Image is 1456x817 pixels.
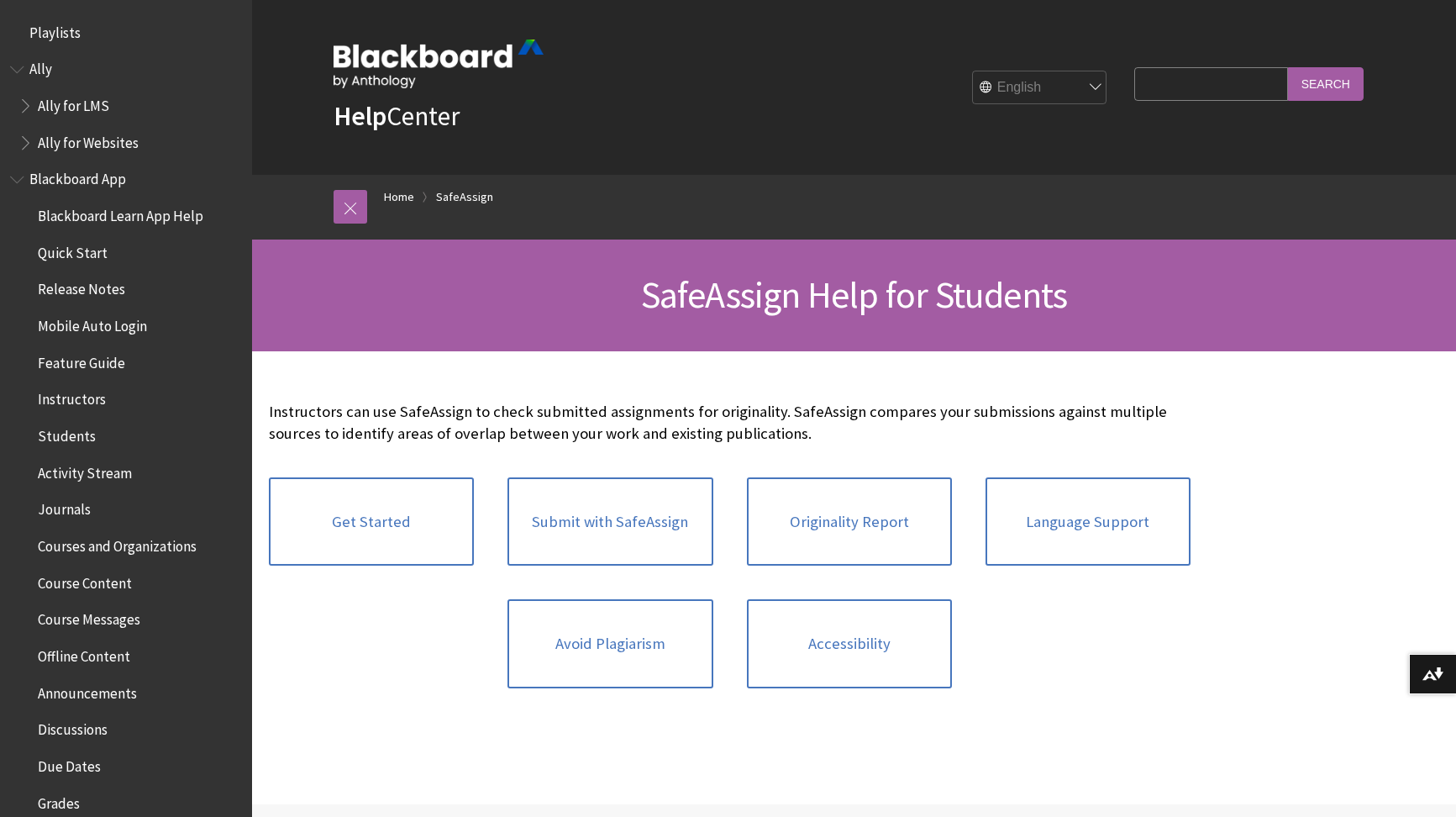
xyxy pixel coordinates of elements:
[269,477,474,567] a: Get Started
[507,477,712,567] a: Submit with SafeAssign
[507,599,712,688] a: Avoid Plagiarism
[38,752,101,775] span: Due Dates
[38,276,125,298] span: Release Notes
[38,642,130,665] span: Offline Content
[38,569,132,592] span: Course Content
[1288,67,1364,100] input: Search
[38,679,137,702] span: Announcements
[38,715,108,738] span: Discussions
[38,532,197,555] span: Courses and Organizations
[747,599,952,688] a: Accessibility
[747,477,952,567] a: Originality Report
[38,312,147,335] span: Mobile Auto Login
[986,477,1191,567] a: Language Support
[38,129,139,151] span: Ally for Websites
[384,187,414,208] a: Home
[38,349,125,372] span: Feature Guide
[38,202,203,224] span: Blackboard Learn App Help
[334,99,386,133] strong: Help
[38,239,108,261] span: Quick Start
[38,496,91,519] span: Journals
[38,92,109,114] span: Ally for LMS
[38,422,96,445] span: Students
[38,789,80,812] span: Grades
[641,271,1068,318] span: SafeAssign Help for Students
[10,18,242,47] nav: Book outline for Playlists
[38,386,106,408] span: Instructors
[269,401,1191,445] p: Instructors can use SafeAssign to check submitted assignments for originality. SafeAssign compare...
[29,166,126,188] span: Blackboard App
[436,187,493,208] a: SafeAssign
[973,71,1107,105] select: Site Language Selector
[10,55,242,157] nav: Book outline for Anthology Ally Help
[334,40,544,88] img: Blackboard by Anthology
[29,18,81,41] span: Playlists
[38,459,132,482] span: Activity Stream
[334,99,460,133] a: HelpCenter
[38,606,140,629] span: Course Messages
[29,55,52,78] span: Ally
